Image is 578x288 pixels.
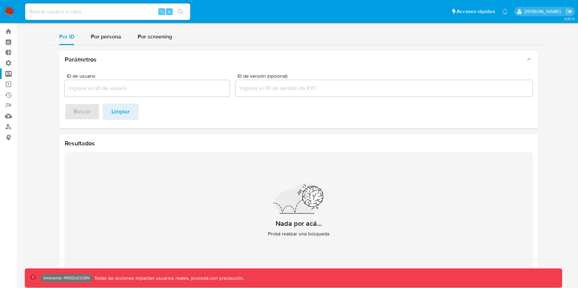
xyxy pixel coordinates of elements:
a: Notificaciones [502,9,508,14]
span: ⌥ [159,8,164,15]
span: Accesos rápidos [457,8,495,15]
span: s [168,8,170,15]
a: Salir [566,8,573,15]
p: Ambiente: PRODUCCIÓN [43,277,90,279]
p: Todas las acciones impactan usuarios reales, proceda con precaución. [93,275,244,281]
p: joaquin.dolcemascolo@mercadolibre.com [524,8,563,15]
span: 3.157.3 [564,16,575,22]
input: Buscar usuario o caso... [25,7,190,16]
button: search-icon [173,7,188,16]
